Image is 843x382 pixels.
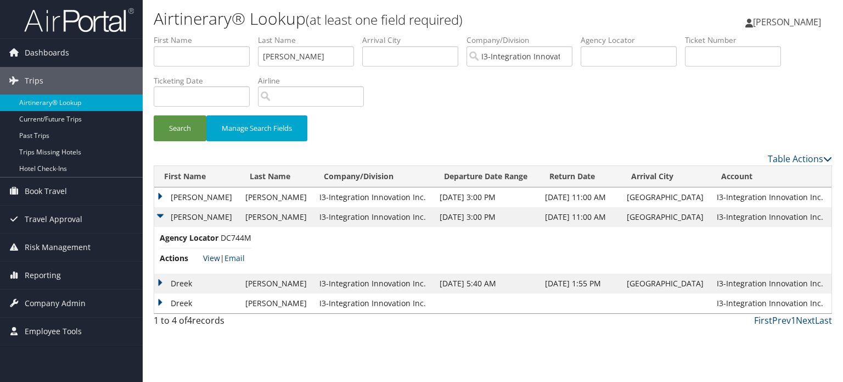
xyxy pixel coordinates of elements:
[581,35,685,46] label: Agency Locator
[314,274,434,294] td: I3-Integration Innovation Inc.
[154,187,240,207] td: [PERSON_NAME]
[154,35,258,46] label: First Name
[25,67,43,95] span: Trips
[203,253,245,263] span: |
[221,232,251,243] span: DC744M
[154,314,311,333] div: 1 to 4 of records
[240,187,314,207] td: [PERSON_NAME]
[25,178,67,205] span: Book Travel
[306,10,463,29] small: (at least one field required)
[621,207,711,227] td: [GEOGRAPHIC_DATA]
[434,274,539,294] td: [DATE] 5:40 AM
[240,166,314,187] th: Last Name: activate to sort column ascending
[154,75,258,86] label: Ticketing Date
[434,166,539,187] th: Departure Date Range: activate to sort column ascending
[314,294,434,313] td: I3-Integration Innovation Inc.
[621,274,711,294] td: [GEOGRAPHIC_DATA]
[224,253,245,263] a: Email
[539,274,621,294] td: [DATE] 1:55 PM
[772,314,791,326] a: Prev
[154,274,240,294] td: Dreek
[768,153,832,165] a: Table Actions
[25,290,86,317] span: Company Admin
[711,207,831,227] td: I3-Integration Innovation Inc.
[753,16,821,28] span: [PERSON_NAME]
[258,75,372,86] label: Airline
[434,187,539,207] td: [DATE] 3:00 PM
[240,207,314,227] td: [PERSON_NAME]
[24,7,134,33] img: airportal-logo.png
[154,166,240,187] th: First Name: activate to sort column ascending
[362,35,467,46] label: Arrival City
[711,274,831,294] td: I3-Integration Innovation Inc.
[314,166,434,187] th: Company/Division
[187,314,192,326] span: 4
[258,35,362,46] label: Last Name
[25,262,61,289] span: Reporting
[240,294,314,313] td: [PERSON_NAME]
[154,294,240,313] td: Dreek
[745,5,832,38] a: [PERSON_NAME]
[434,207,539,227] td: [DATE] 3:00 PM
[711,166,831,187] th: Account: activate to sort column ascending
[815,314,832,326] a: Last
[25,206,82,233] span: Travel Approval
[796,314,815,326] a: Next
[467,35,581,46] label: Company/Division
[539,166,621,187] th: Return Date: activate to sort column ascending
[314,207,434,227] td: I3-Integration Innovation Inc.
[206,115,307,141] button: Manage Search Fields
[154,115,206,141] button: Search
[754,314,772,326] a: First
[154,7,606,30] h1: Airtinerary® Lookup
[621,166,711,187] th: Arrival City: activate to sort column ascending
[314,187,434,207] td: I3-Integration Innovation Inc.
[154,207,240,227] td: [PERSON_NAME]
[791,314,796,326] a: 1
[240,274,314,294] td: [PERSON_NAME]
[25,39,69,67] span: Dashboards
[685,35,789,46] label: Ticket Number
[621,187,711,207] td: [GEOGRAPHIC_DATA]
[539,207,621,227] td: [DATE] 11:00 AM
[25,234,91,261] span: Risk Management
[711,294,831,313] td: I3-Integration Innovation Inc.
[25,318,82,345] span: Employee Tools
[160,232,218,244] span: Agency Locator
[539,187,621,207] td: [DATE] 11:00 AM
[203,253,220,263] a: View
[711,187,831,207] td: I3-Integration Innovation Inc.
[160,252,201,264] span: Actions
